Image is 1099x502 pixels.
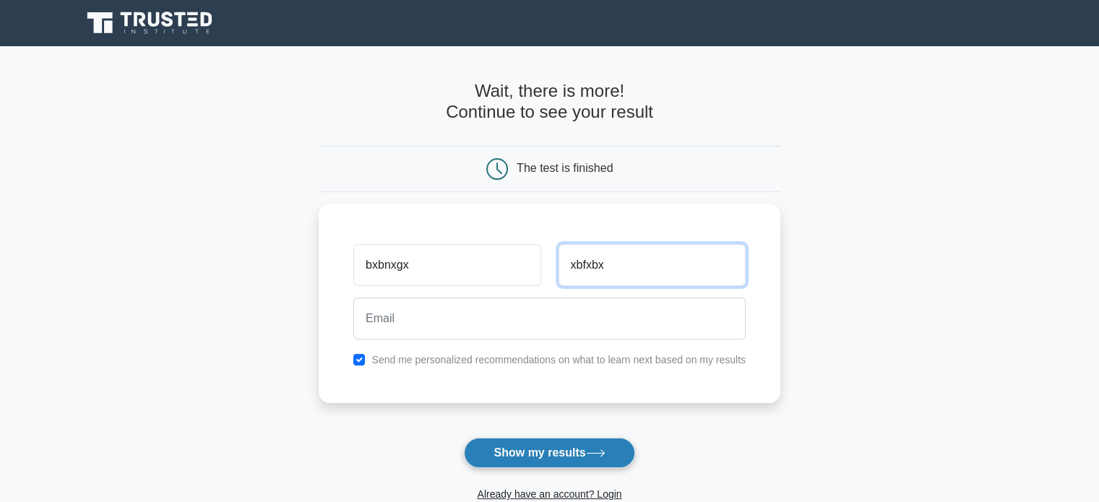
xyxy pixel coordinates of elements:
[371,354,746,365] label: Send me personalized recommendations on what to learn next based on my results
[319,81,780,123] h4: Wait, there is more! Continue to see your result
[477,488,621,500] a: Already have an account? Login
[353,298,746,339] input: Email
[559,244,746,286] input: Last name
[353,244,540,286] input: First name
[517,162,613,174] div: The test is finished
[464,438,634,468] button: Show my results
